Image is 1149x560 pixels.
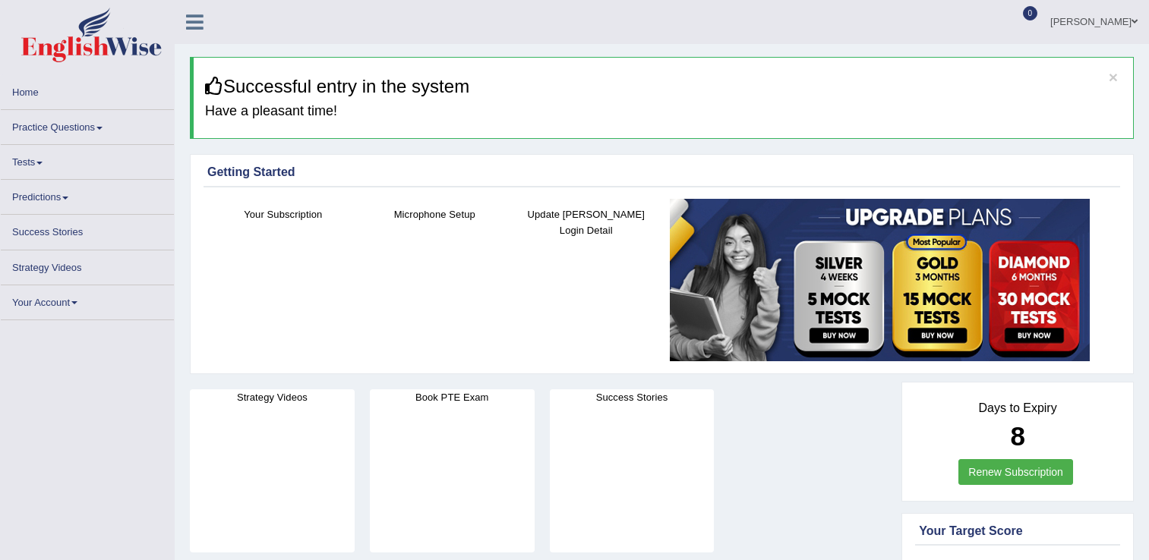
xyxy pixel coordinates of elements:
[1,285,174,315] a: Your Account
[205,104,1122,119] h4: Have a pleasant time!
[205,77,1122,96] h3: Successful entry in the system
[550,389,715,405] h4: Success Stories
[670,199,1090,361] img: small5.jpg
[367,206,503,222] h4: Microphone Setup
[1,75,174,105] a: Home
[518,206,655,238] h4: Update [PERSON_NAME] Login Detail
[1010,421,1024,451] b: 8
[1,250,174,280] a: Strategy Videos
[919,522,1116,540] div: Your Target Score
[958,459,1073,485] a: Renew Subscription
[207,163,1116,181] div: Getting Started
[1,215,174,244] a: Success Stories
[1109,69,1118,85] button: ×
[1,180,174,209] a: Predictions
[1,110,174,140] a: Practice Questions
[1023,6,1038,20] span: 0
[190,389,355,405] h4: Strategy Videos
[1,145,174,175] a: Tests
[370,389,535,405] h4: Book PTE Exam
[919,401,1116,415] h4: Days to Expiry
[215,206,352,222] h4: Your Subscription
